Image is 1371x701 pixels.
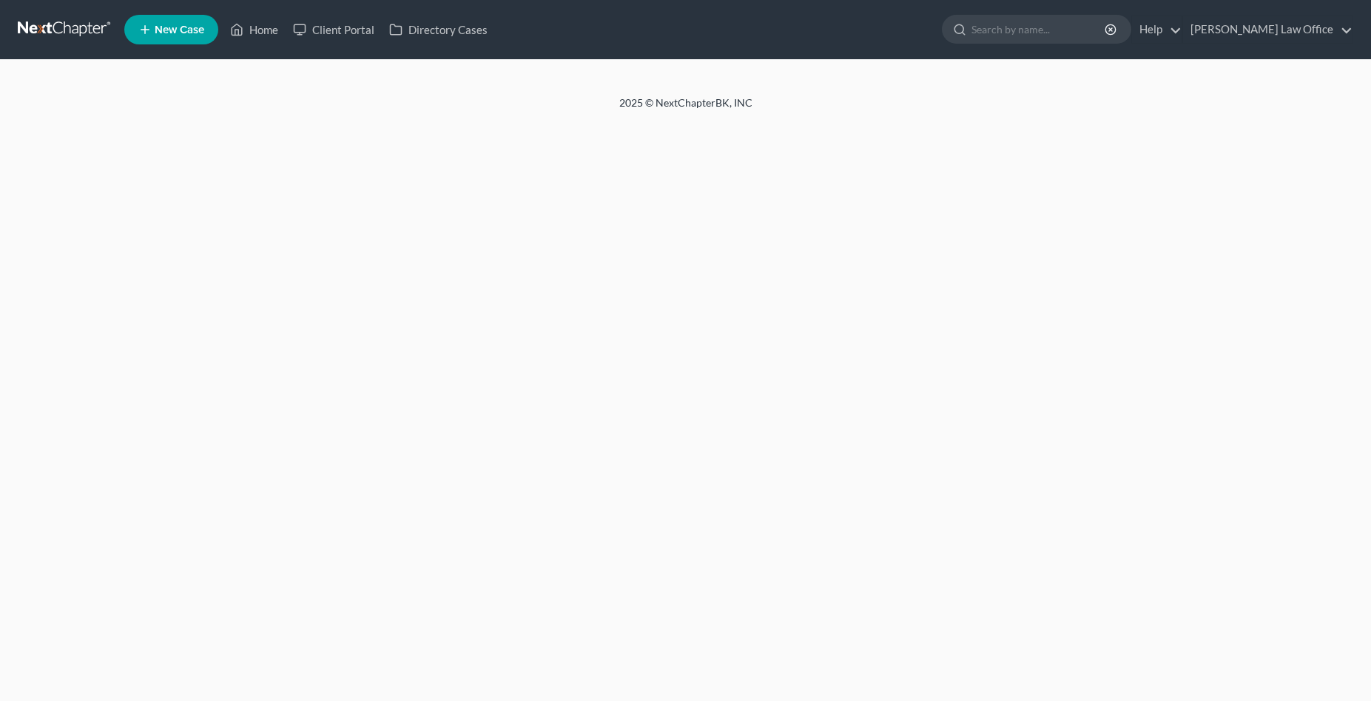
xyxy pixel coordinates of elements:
span: New Case [155,24,204,36]
input: Search by name... [971,16,1107,43]
div: 2025 © NextChapterBK, INC [264,95,1108,122]
a: [PERSON_NAME] Law Office [1183,16,1353,43]
a: Directory Cases [382,16,495,43]
a: Client Portal [286,16,382,43]
a: Home [223,16,286,43]
a: Help [1132,16,1182,43]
